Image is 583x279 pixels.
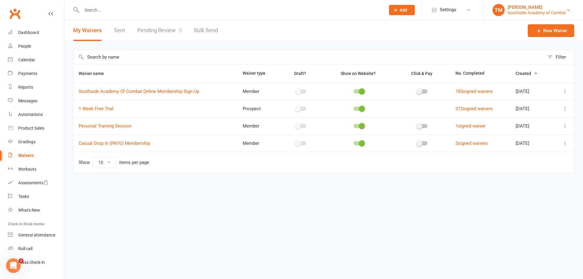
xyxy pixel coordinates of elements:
[455,106,493,111] a: 372signed waivers
[19,258,23,263] span: 2
[18,233,55,237] div: General attendance
[237,64,279,83] th: Waiver type
[8,176,64,190] a: Assessments
[510,83,551,100] td: [DATE]
[8,108,64,121] a: Automations
[18,85,33,90] div: Reports
[440,3,456,17] span: Settings
[18,208,40,213] div: What's New
[8,121,64,135] a: Product Sales
[18,167,36,172] div: Workouts
[79,70,111,77] button: Waiver name
[237,83,279,100] td: Member
[455,123,486,129] a: 1signed waiver
[18,98,37,103] div: Messages
[508,10,566,15] div: Southside Academy of Combat
[18,153,34,158] div: Waivers
[341,71,376,76] span: Show on Website?
[8,67,64,80] a: Payments
[79,157,149,168] div: Show
[455,141,488,146] a: 3signed waivers
[406,70,439,77] button: Click & Pay
[18,194,29,199] div: Tasks
[8,190,64,203] a: Tasks
[556,53,566,61] div: Filter
[8,228,64,242] a: General attendance kiosk mode
[194,20,218,41] a: Bulk Send
[8,53,64,67] a: Calendar
[544,50,574,64] button: Filter
[79,89,199,94] a: Southside Academy Of Combat Online Membership Sign Up
[8,135,64,149] a: Gradings
[8,242,64,256] a: Roll call
[389,5,415,15] button: Add
[18,126,44,131] div: Product Sales
[8,26,64,39] a: Dashboard
[6,258,21,273] iframe: Intercom live chat
[8,39,64,53] a: People
[289,70,313,77] button: Draft?
[335,70,382,77] button: Show on Website?
[18,139,36,144] div: Gradings
[8,80,64,94] a: Reports
[510,117,551,134] td: [DATE]
[8,203,64,217] a: What's New
[80,6,381,14] input: Search...
[18,260,45,265] div: Class check-in
[237,117,279,134] td: Member
[508,5,566,10] div: [PERSON_NAME]
[8,94,64,108] a: Messages
[516,70,538,77] button: Created
[119,160,149,165] div: items per page
[450,64,510,83] th: No. Completed
[510,100,551,117] td: [DATE]
[73,20,102,41] button: My Waivers
[400,8,407,12] span: Add
[8,149,64,162] a: Waivers
[516,71,538,76] span: Created
[79,123,131,129] a: Personal Training Session
[18,112,43,117] div: Automations
[18,30,39,35] div: Dashboard
[8,162,64,176] a: Workouts
[18,246,32,251] div: Roll call
[137,20,182,41] a: Pending Review0
[179,27,182,33] span: 0
[455,89,493,94] a: 185signed waivers
[18,44,31,49] div: People
[73,50,544,64] input: Search by name
[237,134,279,152] td: Member
[79,106,114,111] a: 1 Week Free Trial
[510,134,551,152] td: [DATE]
[411,71,432,76] span: Click & Pay
[237,100,279,117] td: Prospect
[18,71,37,76] div: Payments
[528,24,574,37] a: New Waiver
[7,6,22,21] a: Clubworx
[79,71,111,76] span: Waiver name
[493,4,505,16] div: TM
[114,20,125,41] a: Sent
[8,256,64,269] a: Class kiosk mode
[18,180,48,185] div: Assessments
[79,141,150,146] a: Casual Drop In (PAYG) Membership
[294,71,306,76] span: Draft?
[18,57,35,62] div: Calendar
